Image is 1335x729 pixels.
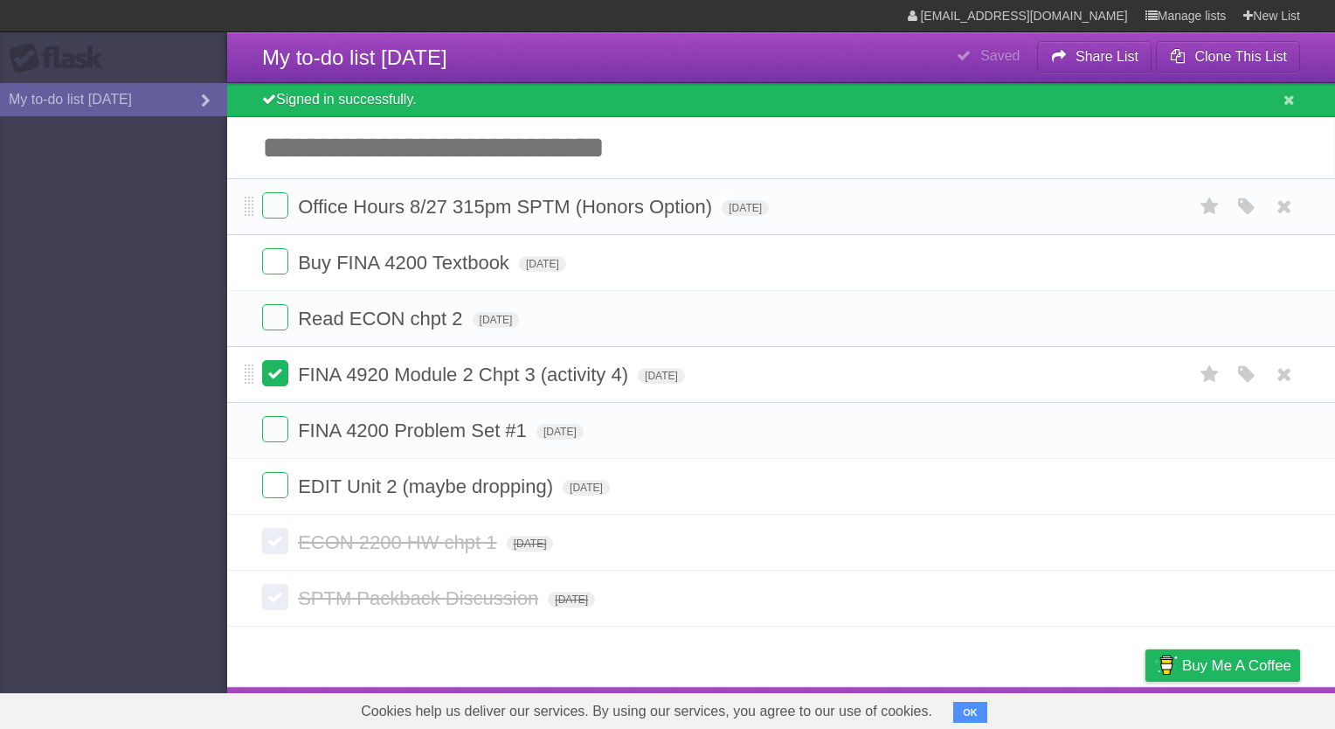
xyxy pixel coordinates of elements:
[298,476,557,497] span: EDIT Unit 2 (maybe dropping)
[262,472,288,498] label: Done
[953,702,987,723] button: OK
[262,45,447,69] span: My to-do list [DATE]
[262,192,288,219] label: Done
[298,196,716,218] span: Office Hours 8/27 315pm SPTM (Honors Option)
[1182,650,1291,681] span: Buy me a coffee
[971,691,1041,725] a: Developers
[638,368,685,384] span: [DATE]
[1076,49,1138,64] b: Share List
[227,83,1335,117] div: Signed in successfully.
[548,592,595,607] span: [DATE]
[9,43,114,74] div: Flask
[298,252,514,274] span: Buy FINA 4200 Textbook
[262,360,288,386] label: Done
[262,304,288,330] label: Done
[298,308,467,330] span: Read ECON chpt 2
[519,256,566,272] span: [DATE]
[298,364,633,385] span: FINA 4920 Module 2 Chpt 3 (activity 4)
[1156,41,1300,73] button: Clone This List
[1037,41,1152,73] button: Share List
[298,531,501,553] span: ECON 2200 HW chpt 1
[1145,649,1300,682] a: Buy me a coffee
[1154,650,1178,680] img: Buy me a coffee
[980,48,1020,63] b: Saved
[262,248,288,274] label: Done
[913,691,950,725] a: About
[262,416,288,442] label: Done
[298,420,531,441] span: FINA 4200 Problem Set #1
[262,584,288,610] label: Done
[563,480,610,496] span: [DATE]
[1193,192,1227,221] label: Star task
[1193,360,1227,389] label: Star task
[1063,691,1102,725] a: Terms
[1194,49,1287,64] b: Clone This List
[536,424,584,440] span: [DATE]
[722,200,769,216] span: [DATE]
[1190,691,1300,725] a: Suggest a feature
[343,694,950,729] span: Cookies help us deliver our services. By using our services, you agree to our use of cookies.
[1123,691,1168,725] a: Privacy
[298,587,543,609] span: SPTM Packback Discussion
[473,312,520,328] span: [DATE]
[507,536,554,552] span: [DATE]
[262,528,288,554] label: Done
